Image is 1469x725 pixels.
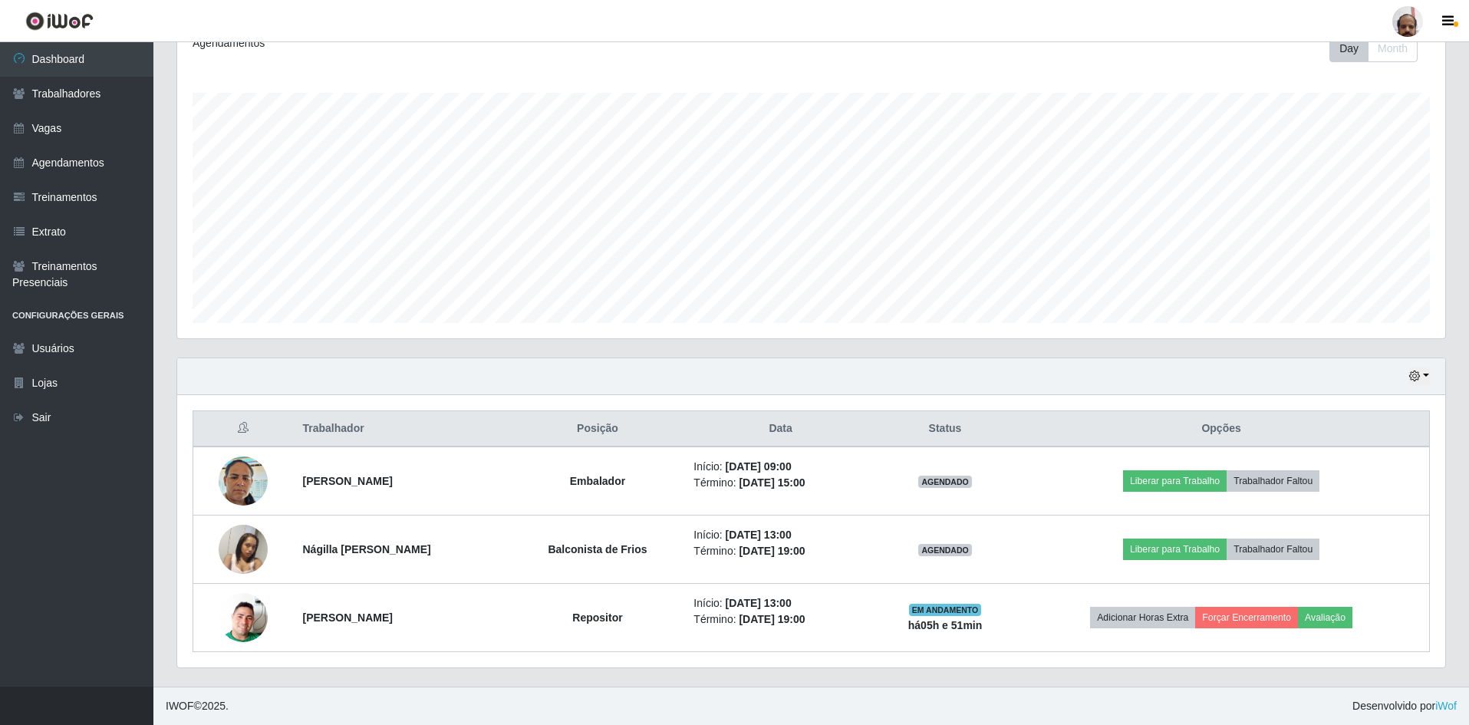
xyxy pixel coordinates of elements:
[877,411,1013,447] th: Status
[219,448,268,513] img: 1755524297882.jpeg
[693,475,867,491] li: Término:
[303,475,393,487] strong: [PERSON_NAME]
[908,619,983,631] strong: há 05 h e 51 min
[303,543,431,555] strong: Nágilla [PERSON_NAME]
[1123,539,1227,560] button: Liberar para Trabalho
[1195,607,1298,628] button: Forçar Encerramento
[193,35,695,51] div: Agendamentos
[684,411,876,447] th: Data
[303,611,393,624] strong: [PERSON_NAME]
[693,611,867,628] li: Término:
[219,516,268,582] img: 1742141215420.jpeg
[548,543,647,555] strong: Balconista de Frios
[739,545,805,557] time: [DATE] 19:00
[693,543,867,559] li: Término:
[166,698,229,714] span: © 2025 .
[219,574,268,661] img: 1751483964359.jpeg
[1352,698,1457,714] span: Desenvolvido por
[570,475,625,487] strong: Embalador
[1090,607,1195,628] button: Adicionar Horas Extra
[918,544,972,556] span: AGENDADO
[1435,700,1457,712] a: iWof
[726,597,792,609] time: [DATE] 13:00
[1013,411,1429,447] th: Opções
[1329,35,1418,62] div: First group
[294,411,511,447] th: Trabalhador
[1329,35,1369,62] button: Day
[1227,539,1319,560] button: Trabalhador Faltou
[572,611,622,624] strong: Repositor
[918,476,972,488] span: AGENDADO
[739,613,805,625] time: [DATE] 19:00
[1329,35,1430,62] div: Toolbar with button groups
[909,604,982,616] span: EM ANDAMENTO
[1123,470,1227,492] button: Liberar para Trabalho
[739,476,805,489] time: [DATE] 15:00
[511,411,685,447] th: Posição
[166,700,194,712] span: IWOF
[1298,607,1352,628] button: Avaliação
[1368,35,1418,62] button: Month
[693,459,867,475] li: Início:
[25,12,94,31] img: CoreUI Logo
[726,460,792,473] time: [DATE] 09:00
[726,529,792,541] time: [DATE] 13:00
[693,595,867,611] li: Início:
[693,527,867,543] li: Início:
[1227,470,1319,492] button: Trabalhador Faltou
